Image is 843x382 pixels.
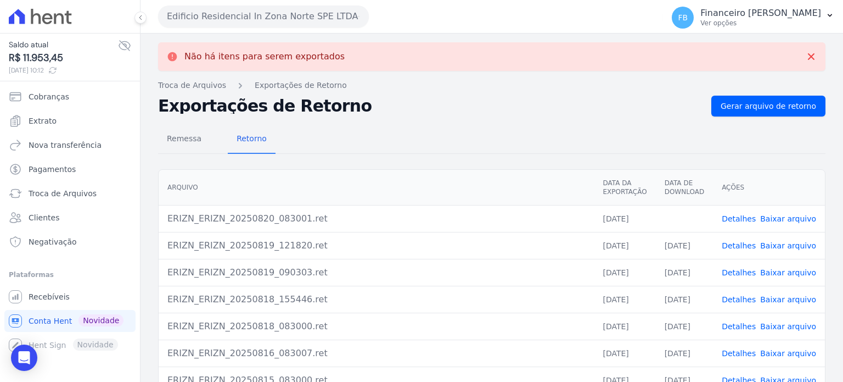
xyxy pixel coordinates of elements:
[656,313,713,340] td: [DATE]
[158,5,369,27] button: Edificio Residencial In Zona Norte SPE LTDA
[678,14,688,21] span: FB
[656,170,713,206] th: Data de Download
[721,101,816,112] span: Gerar arquivo de retorno
[711,96,825,117] a: Gerar arquivo de retorno
[4,286,136,308] a: Recebíveis
[760,322,816,331] a: Baixar arquivo
[159,170,594,206] th: Arquivo
[713,170,825,206] th: Ações
[594,313,655,340] td: [DATE]
[167,320,585,333] div: ERIZN_ERIZN_20250818_083000.ret
[760,214,816,223] a: Baixar arquivo
[656,259,713,286] td: [DATE]
[4,207,136,229] a: Clientes
[722,241,756,250] a: Detalhes
[184,51,345,62] p: Não há itens para serem exportados
[4,182,136,204] a: Troca de Arquivos
[9,51,118,65] span: R$ 11.953,45
[29,115,57,126] span: Extrato
[722,349,756,358] a: Detalhes
[4,134,136,156] a: Nova transferência
[594,205,655,232] td: [DATE]
[158,98,702,114] h2: Exportações de Retorno
[722,268,756,277] a: Detalhes
[594,232,655,259] td: [DATE]
[167,266,585,279] div: ERIZN_ERIZN_20250819_090303.ret
[9,86,131,356] nav: Sidebar
[9,39,118,51] span: Saldo atual
[167,293,585,306] div: ERIZN_ERIZN_20250818_155446.ret
[760,268,816,277] a: Baixar arquivo
[29,91,69,102] span: Cobranças
[29,315,72,326] span: Conta Hent
[594,170,655,206] th: Data da Exportação
[594,286,655,313] td: [DATE]
[9,65,118,75] span: [DATE] 10:12
[255,80,347,91] a: Exportações de Retorno
[594,259,655,286] td: [DATE]
[167,239,585,252] div: ERIZN_ERIZN_20250819_121820.ret
[29,236,77,247] span: Negativação
[29,140,102,151] span: Nova transferência
[78,314,123,326] span: Novidade
[656,340,713,367] td: [DATE]
[760,241,816,250] a: Baixar arquivo
[722,214,756,223] a: Detalhes
[167,347,585,360] div: ERIZN_ERIZN_20250816_083007.ret
[230,128,273,150] span: Retorno
[700,8,821,19] p: Financeiro [PERSON_NAME]
[29,212,59,223] span: Clientes
[4,310,136,332] a: Conta Hent Novidade
[594,340,655,367] td: [DATE]
[760,295,816,304] a: Baixar arquivo
[722,295,756,304] a: Detalhes
[4,231,136,253] a: Negativação
[4,86,136,108] a: Cobranças
[760,349,816,358] a: Baixar arquivo
[158,80,226,91] a: Troca de Arquivos
[29,164,76,175] span: Pagamentos
[158,80,825,91] nav: Breadcrumb
[4,110,136,132] a: Extrato
[9,268,131,281] div: Plataformas
[228,125,276,154] a: Retorno
[158,125,210,154] a: Remessa
[656,286,713,313] td: [DATE]
[29,291,70,302] span: Recebíveis
[700,19,821,27] p: Ver opções
[663,2,843,33] button: FB Financeiro [PERSON_NAME] Ver opções
[656,232,713,259] td: [DATE]
[11,345,37,371] div: Open Intercom Messenger
[160,128,208,150] span: Remessa
[29,188,97,199] span: Troca de Arquivos
[167,212,585,225] div: ERIZN_ERIZN_20250820_083001.ret
[722,322,756,331] a: Detalhes
[4,158,136,180] a: Pagamentos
